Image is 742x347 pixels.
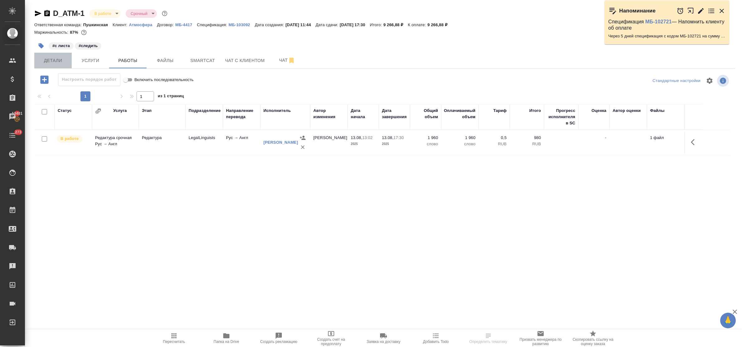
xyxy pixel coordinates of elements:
[351,135,362,140] p: 13.08,
[197,22,229,27] p: Спецификация:
[382,141,407,147] p: 2025
[126,9,157,18] div: В работе
[272,56,302,64] span: Чат
[223,132,260,153] td: Рус → Англ
[189,108,221,114] div: Подразделение
[513,135,541,141] p: 980
[413,135,438,141] p: 1 960
[53,9,84,17] a: D_ATM-1
[702,73,717,88] span: Настроить таблицу
[608,19,725,31] p: Спецификация — Напомнить клиенту об оплате
[383,22,408,27] p: 9 266,88 ₽
[80,28,88,36] button: 980.00 RUB;
[619,8,656,14] p: Напоминание
[613,108,641,114] div: Автор оценки
[362,135,373,140] p: 13:02
[226,108,257,120] div: Направление перевода
[697,7,705,15] button: Редактировать
[650,108,664,114] div: Файлы
[150,57,180,65] span: Файлы
[161,9,169,17] button: Доп статусы указывают на важность/срочность заказа
[157,22,176,27] p: Договор:
[158,92,184,101] span: из 1 страниц
[263,140,298,145] a: [PERSON_NAME]
[83,22,113,27] p: Пушкинская
[723,314,733,327] span: 🙏
[298,133,307,142] button: Назначить
[113,108,127,114] div: Услуга
[95,108,101,114] button: Сгруппировать
[382,108,407,120] div: Дата завершения
[75,57,105,65] span: Услуги
[413,108,438,120] div: Общий объем
[351,108,376,120] div: Дата начала
[444,108,475,120] div: Оплачиваемый объем
[89,9,121,18] div: В работе
[413,141,438,147] p: слово
[393,135,404,140] p: 17:30
[74,43,102,48] span: следить
[2,128,23,143] a: 273
[34,39,48,53] button: Добавить тэг
[129,22,157,27] p: Атмосфера
[717,75,730,87] span: Посмотреть информацию
[708,7,715,15] button: Перейти в todo
[263,108,291,114] div: Исполнитель
[58,108,72,114] div: Статус
[113,22,129,27] p: Клиент:
[687,135,702,150] button: Здесь прячутся важные кнопки
[513,141,541,147] p: RUB
[255,22,285,27] p: Дата создания:
[134,77,194,83] span: Включить последовательность
[651,76,702,86] div: split button
[382,135,393,140] p: 13.08,
[316,22,340,27] p: Дата сдачи:
[34,30,70,35] p: Маржинальность:
[229,22,255,27] a: МБ-103092
[351,141,376,147] p: 2025
[720,313,736,328] button: 🙏
[142,108,152,114] div: Этап
[482,141,507,147] p: RUB
[92,132,139,153] td: Редактура срочная Рус → Англ
[310,132,348,153] td: [PERSON_NAME]
[129,11,149,16] button: Срочный
[43,10,51,17] button: Скопировать ссылку
[286,22,316,27] p: [DATE] 11:44
[48,43,74,48] span: с листа
[687,4,694,17] button: Открыть в новой вкладке
[547,108,575,126] div: Прогресс исполнителя в SC
[38,57,68,65] span: Детали
[677,7,684,15] button: Отложить
[444,141,475,147] p: слово
[2,109,23,124] a: 13401
[11,129,25,135] span: 273
[288,57,295,64] svg: Отписаться
[79,43,98,49] p: #следить
[444,135,475,141] p: 1 960
[8,110,26,117] span: 13401
[175,22,197,27] p: МБ-4417
[34,22,83,27] p: Ответственная команда:
[427,22,452,27] p: 9 266,88 ₽
[298,142,307,152] button: Удалить
[591,108,606,114] div: Оценка
[188,57,218,65] span: Smartcat
[608,33,725,39] p: Через 5 дней спецификация с кодом МБ-102721 на сумму 2880 RUB будет просрочена
[408,22,427,27] p: К оплате:
[482,135,507,141] p: 0,5
[113,57,143,65] span: Работы
[185,132,223,153] td: LegalLinguists
[340,22,370,27] p: [DATE] 17:30
[70,30,79,35] p: 87%
[142,135,182,141] p: Редактура
[645,19,672,24] a: МБ-102721
[36,73,53,86] button: Добавить работу
[529,108,541,114] div: Итого
[650,135,681,141] p: 1 файл
[718,7,725,15] button: Закрыть
[605,135,606,140] a: -
[370,22,383,27] p: Итого:
[60,136,79,142] p: В работе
